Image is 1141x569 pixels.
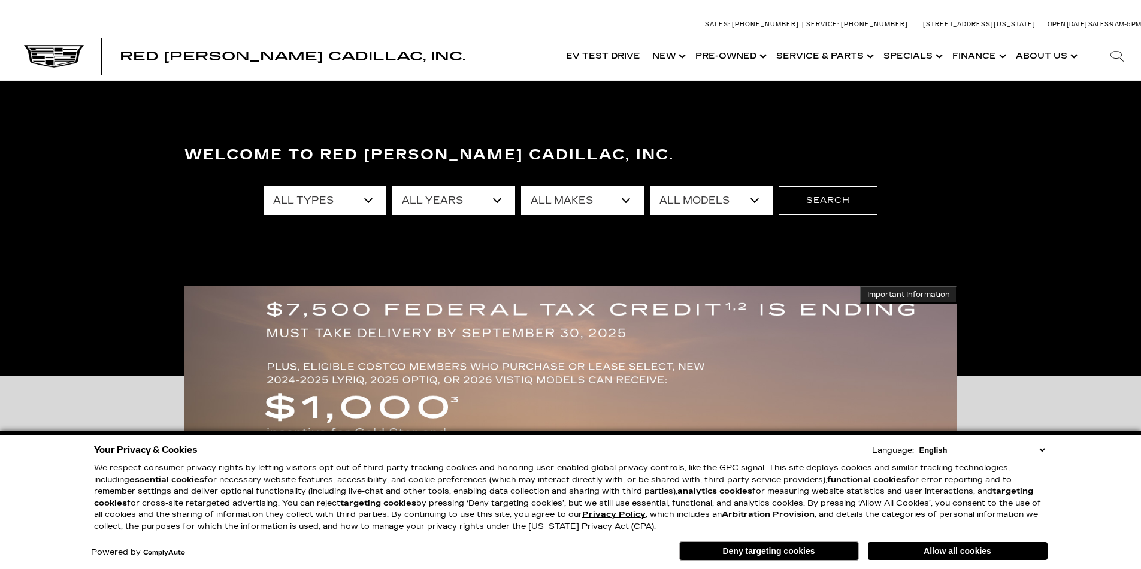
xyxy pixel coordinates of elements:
a: ComplyAuto [143,549,185,556]
a: Privacy Policy [582,510,646,519]
button: Deny targeting cookies [679,541,859,561]
a: Finance [946,32,1010,80]
a: Red [PERSON_NAME] Cadillac, Inc. [120,50,465,62]
a: EV Test Drive [560,32,646,80]
a: Service: [PHONE_NUMBER] [802,21,911,28]
p: We respect consumer privacy rights by letting visitors opt out of third-party tracking cookies an... [94,462,1048,532]
div: Powered by [91,549,185,556]
a: Sales: [PHONE_NUMBER] [705,21,802,28]
button: Allow all cookies [868,542,1048,560]
img: Cadillac Dark Logo with Cadillac White Text [24,45,84,68]
a: Specials [877,32,946,80]
a: About Us [1010,32,1081,80]
strong: Arbitration Provision [722,510,815,519]
select: Filter by year [392,186,515,215]
button: Search [779,186,877,215]
span: Red [PERSON_NAME] Cadillac, Inc. [120,49,465,63]
span: Service: [806,20,839,28]
span: Your Privacy & Cookies [94,441,198,458]
strong: analytics cookies [677,486,752,496]
a: Service & Parts [770,32,877,80]
div: Language: [872,447,914,455]
h3: Welcome to Red [PERSON_NAME] Cadillac, Inc. [184,143,957,167]
span: [PHONE_NUMBER] [732,20,799,28]
select: Filter by model [650,186,773,215]
a: Pre-Owned [689,32,770,80]
strong: targeting cookies [94,486,1033,508]
a: New [646,32,689,80]
button: Important Information [860,286,957,304]
span: Open [DATE] [1048,20,1087,28]
strong: targeting cookies [340,498,416,508]
select: Filter by type [264,186,386,215]
span: Sales: [1088,20,1110,28]
span: 9 AM-6 PM [1110,20,1141,28]
select: Language Select [916,444,1048,456]
strong: essential cookies [129,475,204,485]
span: Important Information [867,290,950,299]
select: Filter by make [521,186,644,215]
span: [PHONE_NUMBER] [841,20,908,28]
strong: functional cookies [827,475,906,485]
a: [STREET_ADDRESS][US_STATE] [923,20,1036,28]
span: Sales: [705,20,730,28]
